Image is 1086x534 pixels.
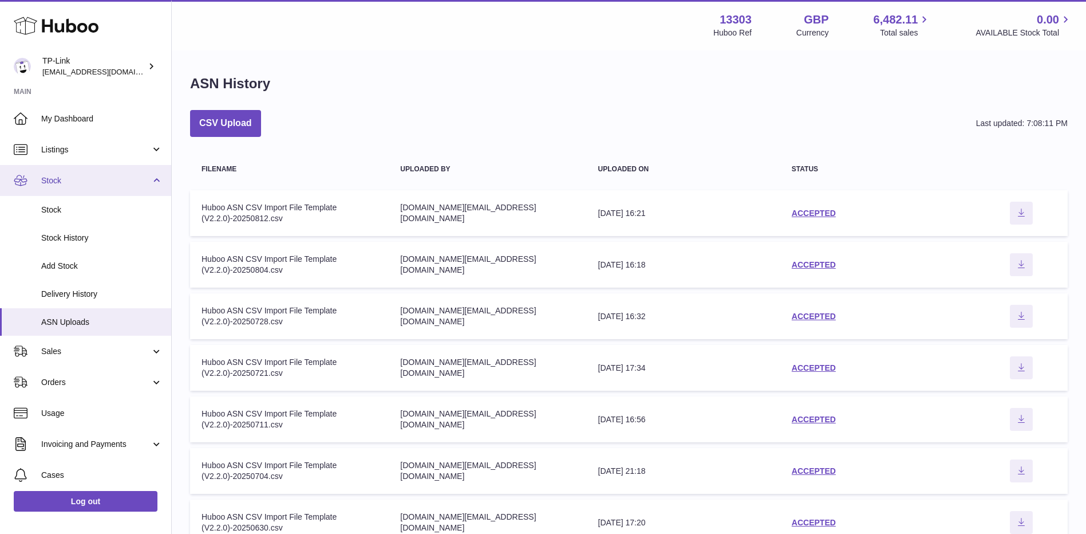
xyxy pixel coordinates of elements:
div: TP-Link [42,56,145,77]
a: ACCEPTED [792,209,836,218]
button: Download ASN file [1010,305,1033,328]
div: Huboo ASN CSV Import File Template (V2.2.0)-20250721.csv [202,357,377,379]
span: AVAILABLE Stock Total [976,28,1072,38]
button: CSV Upload [190,110,261,137]
button: Download ASN file [1010,202,1033,225]
span: Usage [41,408,163,419]
th: Uploaded by [389,154,586,184]
strong: GBP [804,12,828,28]
div: Last updated: 7:08:11 PM [976,118,1068,129]
div: Huboo ASN CSV Import File Template (V2.2.0)-20250711.csv [202,409,377,430]
span: My Dashboard [41,113,163,124]
button: Download ASN file [1010,253,1033,276]
div: [DOMAIN_NAME][EMAIL_ADDRESS][DOMAIN_NAME] [400,357,575,379]
div: Huboo Ref [713,28,752,38]
div: [DOMAIN_NAME][EMAIL_ADDRESS][DOMAIN_NAME] [400,409,575,430]
a: ACCEPTED [792,260,836,269]
span: Sales [41,346,151,357]
img: gaby.chen@tp-link.com [14,58,31,75]
span: Cases [41,470,163,481]
div: Huboo ASN CSV Import File Template (V2.2.0)-20250704.csv [202,460,377,482]
div: [DATE] 17:20 [598,517,769,528]
th: Status [780,154,974,184]
strong: 13303 [720,12,752,28]
button: Download ASN file [1010,460,1033,482]
a: ACCEPTED [792,312,836,321]
span: Stock History [41,233,163,244]
span: 0.00 [1037,12,1059,28]
div: Currency [796,28,829,38]
span: 6,482.11 [874,12,918,28]
a: ACCEPTED [792,466,836,476]
div: Huboo ASN CSV Import File Template (V2.2.0)-20250804.csv [202,254,377,276]
button: Download ASN file [1010,408,1033,431]
div: [DOMAIN_NAME][EMAIL_ADDRESS][DOMAIN_NAME] [400,305,575,327]
h1: ASN History [190,74,270,93]
div: Huboo ASN CSV Import File Template (V2.2.0)-20250728.csv [202,305,377,327]
div: [DATE] 16:18 [598,260,769,270]
span: Stock [41,175,151,186]
a: Log out [14,491,157,512]
div: [DOMAIN_NAME][EMAIL_ADDRESS][DOMAIN_NAME] [400,460,575,482]
div: [DATE] 16:56 [598,414,769,425]
div: [DATE] 21:18 [598,466,769,477]
span: Delivery History [41,289,163,300]
a: ACCEPTED [792,518,836,527]
div: Huboo ASN CSV Import File Template (V2.2.0)-20250812.csv [202,202,377,224]
div: [DOMAIN_NAME][EMAIL_ADDRESS][DOMAIN_NAME] [400,254,575,276]
a: ACCEPTED [792,415,836,424]
th: Filename [190,154,389,184]
div: [DOMAIN_NAME][EMAIL_ADDRESS][DOMAIN_NAME] [400,202,575,224]
a: 0.00 AVAILABLE Stock Total [976,12,1072,38]
span: [EMAIL_ADDRESS][DOMAIN_NAME] [42,67,168,76]
span: Stock [41,205,163,215]
span: ASN Uploads [41,317,163,328]
div: [DATE] 17:34 [598,363,769,374]
div: Huboo ASN CSV Import File Template (V2.2.0)-20250630.csv [202,512,377,533]
span: Invoicing and Payments [41,439,151,450]
span: Orders [41,377,151,388]
button: Download ASN file [1010,511,1033,534]
th: actions [974,154,1068,184]
a: ACCEPTED [792,363,836,372]
span: Total sales [880,28,931,38]
span: Listings [41,144,151,155]
th: Uploaded on [587,154,780,184]
button: Download ASN file [1010,356,1033,379]
div: [DATE] 16:32 [598,311,769,322]
span: Add Stock [41,261,163,272]
div: [DOMAIN_NAME][EMAIL_ADDRESS][DOMAIN_NAME] [400,512,575,533]
div: [DATE] 16:21 [598,208,769,219]
a: 6,482.11 Total sales [874,12,931,38]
